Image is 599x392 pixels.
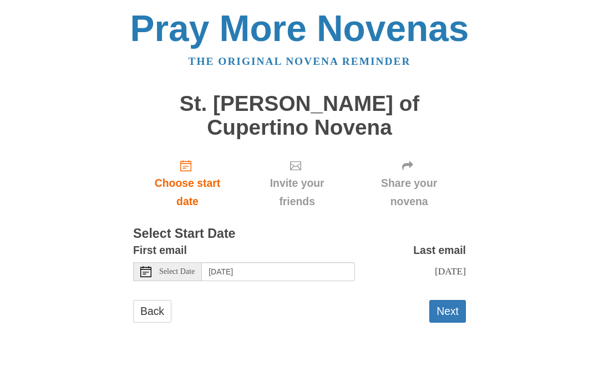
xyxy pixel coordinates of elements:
a: Choose start date [133,150,242,216]
h1: St. [PERSON_NAME] of Cupertino Novena [133,92,466,139]
div: Click "Next" to confirm your start date first. [352,150,466,216]
h3: Select Start Date [133,227,466,241]
label: First email [133,241,187,259]
label: Last email [413,241,466,259]
span: Share your novena [363,174,455,211]
div: Click "Next" to confirm your start date first. [242,150,352,216]
button: Next [429,300,466,323]
a: Back [133,300,171,323]
span: Choose start date [144,174,231,211]
span: Select Date [159,268,195,276]
a: Pray More Novenas [130,8,469,49]
span: [DATE] [435,266,466,277]
span: Invite your friends [253,174,341,211]
a: The original novena reminder [189,55,411,67]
